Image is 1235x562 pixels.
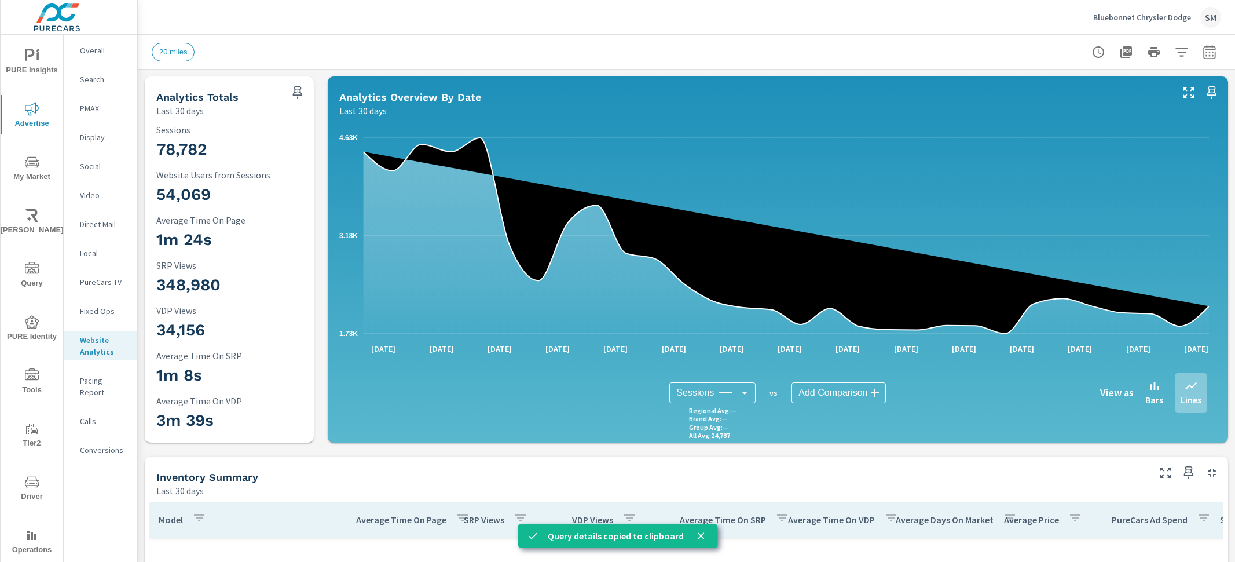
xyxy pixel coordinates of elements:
[1115,41,1138,64] button: "Export Report to PDF"
[288,83,307,102] span: Save this to your personalized report
[1203,464,1221,482] button: Minimize Widget
[4,155,60,184] span: My Market
[156,125,309,135] p: Sessions
[1002,343,1042,355] p: [DATE]
[356,514,446,525] p: Average Time On Page
[827,343,868,355] p: [DATE]
[572,514,613,525] p: VDP Views
[791,382,886,403] div: Add Comparison
[64,273,137,291] div: PureCars TV
[156,305,309,316] p: VDP Views
[64,187,137,204] div: Video
[156,104,204,118] p: Last 30 days
[4,528,60,557] span: Operations
[1198,41,1221,64] button: Select Date Range
[654,343,694,355] p: [DATE]
[64,42,137,59] div: Overall
[80,132,128,143] p: Display
[4,422,60,450] span: Tier2
[1203,83,1221,102] span: Save this to your personalized report
[80,276,128,288] p: PureCars TV
[156,185,309,205] h3: 54,069
[64,413,137,430] div: Calls
[756,388,791,398] p: vs
[1200,7,1221,28] div: SM
[80,415,128,427] p: Calls
[64,441,137,459] div: Conversions
[1156,464,1175,482] button: Make Fullscreen
[693,528,708,543] button: close
[156,275,309,295] h3: 348,980
[537,343,578,355] p: [DATE]
[64,100,137,117] div: PMAX
[4,315,60,344] span: PURE Identity
[689,415,727,423] p: Brand Avg : —
[1142,41,1166,64] button: Print Report
[80,189,128,201] p: Video
[156,260,309,271] p: SRP Views
[64,331,137,360] div: Website Analytics
[64,244,137,262] div: Local
[156,215,309,225] p: Average Time On Page
[339,104,387,118] p: Last 30 days
[64,129,137,146] div: Display
[80,74,128,85] p: Search
[479,343,520,355] p: [DATE]
[156,91,239,103] h5: Analytics Totals
[1060,343,1100,355] p: [DATE]
[159,514,183,525] p: Model
[548,529,684,543] p: Query details copied to clipboard
[80,160,128,172] p: Social
[64,216,137,233] div: Direct Mail
[156,351,309,361] p: Average Time On SRP
[156,170,309,180] p: Website Users from Sessions
[339,134,358,142] text: 4.63K
[80,334,128,357] p: Website Analytics
[712,343,752,355] p: [DATE]
[4,209,60,237] span: [PERSON_NAME]
[80,218,128,230] p: Direct Mail
[156,411,309,430] h3: 3m 39s
[1170,41,1193,64] button: Apply Filters
[689,407,736,415] p: Regional Avg : —
[1093,12,1191,23] p: Bluebonnet Chrysler Dodge
[80,247,128,259] p: Local
[1004,514,1059,525] p: Average Price
[156,396,309,406] p: Average Time On VDP
[64,302,137,320] div: Fixed Ops
[1179,83,1198,102] button: Make Fullscreen
[156,471,258,483] h5: Inventory Summary
[676,387,714,399] span: Sessions
[680,514,766,525] p: Average Time On SRP
[80,375,128,398] p: Pacing Report
[156,484,204,498] p: Last 30 days
[4,102,60,130] span: Advertise
[4,49,60,77] span: PURE Insights
[64,158,137,175] div: Social
[363,343,404,355] p: [DATE]
[1145,393,1163,407] p: Bars
[4,475,60,503] span: Driver
[156,366,309,385] h3: 1m 8s
[64,372,137,401] div: Pacing Report
[1100,387,1134,399] h6: View as
[1176,343,1216,355] p: [DATE]
[689,432,730,440] p: All Avg : 24,787
[595,343,636,355] p: [DATE]
[156,230,309,250] h3: 1m 24s
[422,343,462,355] p: [DATE]
[80,45,128,56] p: Overall
[1118,343,1159,355] p: [DATE]
[80,103,128,114] p: PMAX
[80,305,128,317] p: Fixed Ops
[64,71,137,88] div: Search
[339,91,481,103] h5: Analytics Overview By Date
[1181,393,1201,407] p: Lines
[1112,514,1188,525] p: PureCars Ad Spend
[80,444,128,456] p: Conversions
[896,514,994,525] p: Average Days On Market
[156,140,309,159] h3: 78,782
[944,343,984,355] p: [DATE]
[339,232,358,240] text: 3.18K
[339,330,358,338] text: 1.73K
